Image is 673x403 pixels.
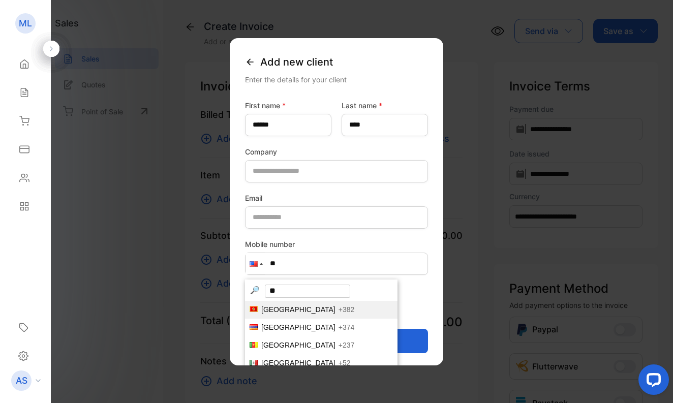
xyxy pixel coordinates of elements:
span: [GEOGRAPHIC_DATA] [261,341,335,349]
label: Last name [342,100,428,111]
span: [GEOGRAPHIC_DATA] [261,305,335,314]
div: Enter the details for your client [245,74,428,85]
div: United States: + 1 [246,253,265,274]
p: ML [19,17,32,30]
span: Magnifying glass [250,285,262,295]
span: +374 [339,323,355,331]
span: +382 [339,305,355,314]
label: Mobile number [245,239,428,250]
iframe: LiveChat chat widget [630,360,673,403]
label: First name [245,100,331,111]
label: Company [245,146,428,157]
p: AS [16,374,27,387]
span: +237 [339,341,355,349]
span: Add new client [260,54,333,70]
span: [GEOGRAPHIC_DATA] [261,323,335,331]
span: [GEOGRAPHIC_DATA] [261,359,335,367]
label: Email [245,193,428,203]
span: +52 [339,359,351,367]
